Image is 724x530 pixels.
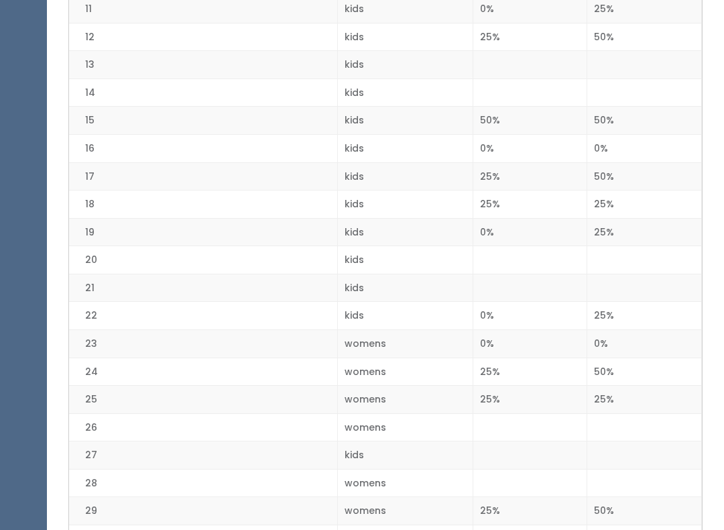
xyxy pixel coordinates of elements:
[337,51,473,79] td: kids
[587,329,702,358] td: 0%
[587,497,702,525] td: 50%
[69,246,337,274] td: 20
[473,191,587,219] td: 25%
[337,107,473,135] td: kids
[69,107,337,135] td: 15
[337,23,473,51] td: kids
[69,497,337,525] td: 29
[69,191,337,219] td: 18
[473,107,587,135] td: 50%
[337,386,473,414] td: womens
[587,302,702,330] td: 25%
[337,358,473,386] td: womens
[69,218,337,246] td: 19
[473,386,587,414] td: 25%
[587,358,702,386] td: 50%
[69,358,337,386] td: 24
[473,358,587,386] td: 25%
[69,162,337,191] td: 17
[473,134,587,162] td: 0%
[587,191,702,219] td: 25%
[587,218,702,246] td: 25%
[473,497,587,525] td: 25%
[337,441,473,470] td: kids
[69,469,337,497] td: 28
[587,134,702,162] td: 0%
[69,302,337,330] td: 22
[337,162,473,191] td: kids
[337,218,473,246] td: kids
[69,274,337,302] td: 21
[473,329,587,358] td: 0%
[69,134,337,162] td: 16
[473,162,587,191] td: 25%
[337,469,473,497] td: womens
[473,23,587,51] td: 25%
[587,23,702,51] td: 50%
[69,78,337,107] td: 14
[69,413,337,441] td: 26
[473,218,587,246] td: 0%
[337,413,473,441] td: womens
[337,302,473,330] td: kids
[473,302,587,330] td: 0%
[587,107,702,135] td: 50%
[337,274,473,302] td: kids
[587,162,702,191] td: 50%
[69,386,337,414] td: 25
[337,191,473,219] td: kids
[69,23,337,51] td: 12
[69,329,337,358] td: 23
[587,386,702,414] td: 25%
[337,329,473,358] td: womens
[337,246,473,274] td: kids
[337,134,473,162] td: kids
[69,51,337,79] td: 13
[337,78,473,107] td: kids
[337,497,473,525] td: womens
[69,441,337,470] td: 27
